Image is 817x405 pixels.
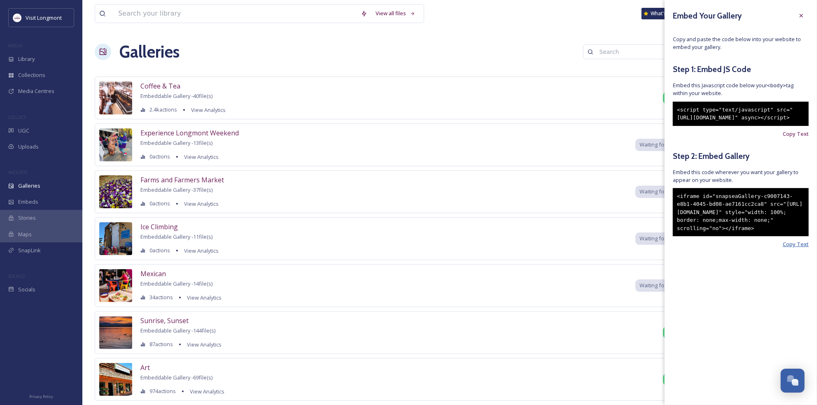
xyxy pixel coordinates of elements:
[13,14,21,22] img: longmont.jpg
[99,316,132,349] img: 280e7660-18f3-46a1-b4d9-2b0f1ea58534.jpg
[783,240,809,248] span: Copy Text
[783,130,809,138] span: Copy Text
[140,374,212,381] span: Embeddable Gallery - 69 file(s)
[673,168,809,184] span: Embed this code wherever you want your gallery to appear on your website.
[119,40,180,64] a: Galleries
[180,152,219,162] a: View Analytics
[673,81,809,97] span: Embed this Javascript code below your tag within your website.
[99,222,132,255] img: 5451fe76-4139-47d5-ab85-fe39459d8f8e.jpg
[673,188,809,237] div: <iframe id="snapseaGallery-c9007143-e8b1-4045-bd08-ae7161cc2ca8" src="[URL][DOMAIN_NAME]" style="...
[18,230,32,238] span: Maps
[781,369,805,393] button: Open Chat
[190,388,224,395] span: View Analytics
[140,280,212,287] span: Embeddable Gallery - 14 file(s)
[140,363,150,372] span: Art
[18,247,41,254] span: SnapLink
[140,222,178,231] span: Ice Climbing
[187,341,222,348] span: View Analytics
[8,114,26,120] span: COLLECT
[18,87,54,95] span: Media Centres
[140,269,166,278] span: Mexican
[99,363,132,396] img: f8b000bf-3838-4c4a-9cac-bb6b054d75a8.jpg
[673,35,809,51] span: Copy and paste the code below into your website to embed your gallery.
[18,71,45,79] span: Collections
[149,247,170,254] span: 0 actions
[8,273,25,279] span: SOCIALS
[8,42,23,49] span: MEDIA
[140,128,239,137] span: Experience Longmont Weekend
[140,316,189,325] span: Sunrise, Sunset
[183,340,222,349] a: View Analytics
[18,214,36,222] span: Stories
[767,82,786,88] span: <body>
[595,44,675,60] input: Search
[187,294,222,301] span: View Analytics
[18,55,35,63] span: Library
[99,175,132,208] img: 09306261-c511-4cb7-8da1-82cc0cced664.jpg
[18,198,38,206] span: Embeds
[18,286,35,293] span: Socials
[184,153,219,161] span: View Analytics
[99,81,132,114] img: 66550843-b5c7-43cf-a01d-3c920bcc5eea.jpg
[180,246,219,256] a: View Analytics
[29,391,53,401] a: Privacy Policy
[149,387,176,395] span: 974 actions
[18,127,29,135] span: UGC
[640,188,684,196] span: Waiting for Events
[18,182,40,190] span: Galleries
[149,106,177,114] span: 2.4k actions
[140,81,180,91] span: Coffee & Tea
[371,5,420,21] a: View all files
[180,199,219,209] a: View Analytics
[149,340,173,348] span: 87 actions
[673,63,809,75] h5: Step 1: Embed JS Code
[140,92,212,100] span: Embeddable Gallery - 40 file(s)
[114,5,357,23] input: Search your library
[640,141,684,149] span: Waiting for Events
[183,293,222,303] a: View Analytics
[8,169,27,175] span: WIDGETS
[99,269,132,302] img: a3b82322-df13-472a-8d90-83b23f3c969e.jpg
[149,200,170,207] span: 0 actions
[191,106,226,114] span: View Analytics
[99,128,132,161] img: 47b8fb25-4ef2-40d6-af28-42b1b01bf20a.jpg
[186,386,224,396] a: View Analytics
[149,153,170,161] span: 0 actions
[26,14,62,21] span: Visit Longmont
[187,105,226,115] a: View Analytics
[184,200,219,207] span: View Analytics
[140,327,215,334] span: Embeddable Gallery - 144 file(s)
[18,143,39,151] span: Uploads
[140,139,212,147] span: Embeddable Gallery - 13 file(s)
[640,282,684,289] span: Waiting for Events
[642,8,683,19] a: What's New
[140,186,212,193] span: Embeddable Gallery - 37 file(s)
[673,10,742,22] h3: Embed Your Gallery
[29,394,53,399] span: Privacy Policy
[184,247,219,254] span: View Analytics
[640,235,684,242] span: Waiting for Events
[140,233,212,240] span: Embeddable Gallery - 11 file(s)
[673,150,809,162] h5: Step 2: Embed Gallery
[140,175,224,184] span: Farms and Farmers Market
[149,293,173,301] span: 34 actions
[673,102,809,126] div: <script type="text/javascript" src="[URL][DOMAIN_NAME]" async></script>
